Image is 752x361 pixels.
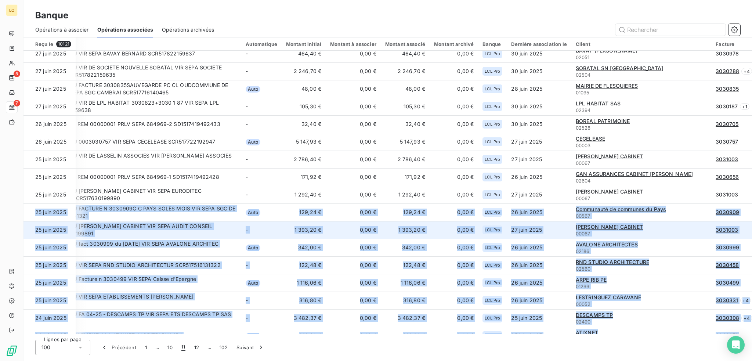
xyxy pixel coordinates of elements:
span: LCL Pro [485,192,500,197]
span: LCL Pro [485,298,500,303]
td: 316,80 € [282,292,326,309]
span: Opérations archivées [162,26,214,33]
td: 0,00 € [430,221,478,239]
td: 0,00 € [326,274,381,292]
td: 122,48 € [381,256,430,274]
span: LCL Pro [485,263,500,267]
td: 2 786,40 € [282,151,326,168]
span: 3030757 [716,138,738,145]
a: 3030835 [716,85,739,93]
span: Auto [246,280,260,286]
input: Rechercher [615,24,726,36]
a: 3030308 [716,314,739,322]
span: AVALONE ARCHITECTES [576,241,638,248]
div: LO [6,4,18,16]
td: 129,24 € [282,203,326,221]
td: - [241,115,282,133]
span: LCL Pro [485,333,500,338]
span: LCL Pro [485,175,500,179]
span: 10121 [56,41,71,47]
td: 0,00 € [430,292,478,309]
td: 0,00 € [430,327,478,344]
td: VIREMENT SEPA RECU VIR SEPA RND STUDIO ARCHITECTUR SCR517516131322 [16,256,241,274]
span: 02560 [576,266,591,272]
td: 0,00 € [326,62,381,80]
td: 25 juin 2025 [507,309,571,327]
td: VIREMENT SEPA RECU [PERSON_NAME] CABINET VIR SEPA EURODITEC [PERSON_NAME] ET SCR517630199890 [16,186,241,203]
a: 3030371 [716,332,738,339]
a: [PERSON_NAME] CABINET [576,153,643,160]
a: 3030705 [716,120,738,128]
td: 0,00 € [326,115,381,133]
span: Auto [246,209,260,216]
td: 1 393,20 € [381,221,430,239]
td: 0,00 € [326,309,381,327]
td: 25 juin 2025 [23,203,76,221]
span: 02490 [576,319,591,325]
td: 0,00 € [326,239,381,256]
td: 0,00 € [326,256,381,274]
td: 0,00 € [430,203,478,221]
div: Montant archivé [434,41,474,47]
td: 32,40 € [282,115,326,133]
span: SOBATAL SN [GEOGRAPHIC_DATA] [576,65,663,71]
td: VIREMENT SEPA RECU VIR SEPA ETABLISSEMENTS [PERSON_NAME] SCR517530189279 [16,292,241,309]
td: 0,00 € [326,221,381,239]
span: Auto [246,333,260,339]
button: 102 [215,340,232,355]
td: 1 292,40 € [282,186,326,203]
a: ATIXNET [576,329,598,336]
span: 7 [14,100,20,107]
td: 105,30 € [282,98,326,115]
span: LCL Pro [485,157,500,162]
td: 25 juin 2025 [23,274,76,292]
a: 3030499 [716,279,739,286]
span: 3030978 [716,50,739,57]
td: 0,00 € [326,168,381,186]
td: 27 juin 2025 [23,80,76,98]
a: 3031003 [716,191,738,198]
td: VIREMENT SEPA RECU VIR DE LASSELIN ASSOCIES VIR [PERSON_NAME] ASSOCIES SCR517630199892 [16,151,241,168]
td: 27 juin 2025 [23,98,76,115]
span: 3030371 [716,332,738,339]
a: 3030288 [716,68,739,75]
span: 02394 [576,107,591,113]
span: LCL Pro [485,316,500,320]
td: 25 juin 2025 [23,221,76,239]
div: Reçu le [35,41,71,47]
td: 171,92 € [282,168,326,186]
td: 25 juin 2025 [23,239,76,256]
td: 342,00 € [282,239,326,256]
td: 1 292,40 € [381,186,430,203]
td: 464,40 € [381,45,430,62]
td: 0,00 € [326,203,381,221]
span: CEGELEASE [576,136,605,142]
span: Auto [246,245,260,251]
td: 2 246,70 € [381,62,430,80]
a: MAIRIE DE FLESQUIERES [576,82,638,90]
span: 3030999 [716,244,739,250]
td: 0,00 € [430,133,478,151]
td: VIREMENT SEPA RECU 0003030757 VIR SEPA CEGELEASE SCR517722192947 [16,133,241,151]
a: BAVAY [PERSON_NAME] [576,47,637,54]
a: LPL HABITAT SAS [576,100,621,107]
span: 3030656 [716,174,739,180]
button: Précédent [96,340,141,355]
td: 27 juin 2025 [507,133,571,151]
button: 1 [141,340,151,355]
td: 5 147,93 € [381,133,430,151]
span: 00567 [576,213,590,219]
span: 00067 [576,160,590,166]
td: 105,30 € [381,98,430,115]
td: VIREMENT SEPA RECU FA 04-25 - DESCAMPS TP VIR SEPA ETS DESCAMPS TP SAS SCR517522073670 [16,309,241,327]
span: Auto [246,86,260,93]
td: 171,92 € [381,168,430,186]
td: 0,00 € [430,115,478,133]
span: 02504 [576,72,591,78]
td: 0,00 € [430,168,478,186]
span: 3030288 [716,68,739,74]
td: - [241,256,282,274]
a: ARPE RIB PE [576,276,607,284]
